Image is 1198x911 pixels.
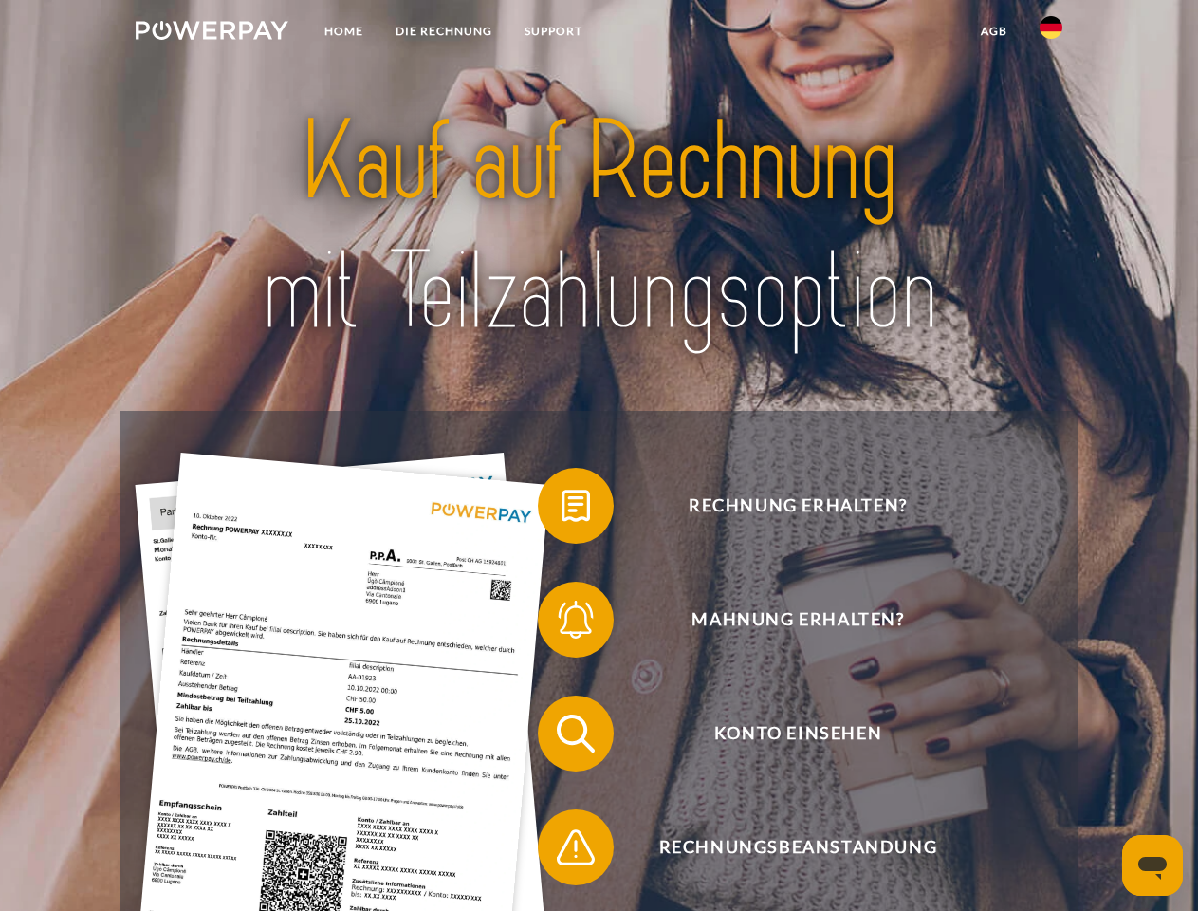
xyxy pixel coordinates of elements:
button: Konto einsehen [538,696,1031,772]
img: qb_bell.svg [552,596,599,643]
a: DIE RECHNUNG [379,14,508,48]
img: qb_bill.svg [552,482,599,530]
iframe: Schaltfläche zum Öffnen des Messaging-Fensters [1122,835,1183,896]
span: Konto einsehen [565,696,1030,772]
img: logo-powerpay-white.svg [136,21,288,40]
img: qb_warning.svg [552,824,599,871]
span: Rechnungsbeanstandung [565,809,1030,885]
a: Home [308,14,379,48]
a: agb [965,14,1023,48]
img: title-powerpay_de.svg [181,91,1017,363]
img: de [1040,16,1062,39]
button: Rechnung erhalten? [538,468,1031,544]
button: Rechnungsbeanstandung [538,809,1031,885]
span: Rechnung erhalten? [565,468,1030,544]
img: qb_search.svg [552,710,599,757]
button: Mahnung erhalten? [538,582,1031,658]
a: SUPPORT [508,14,599,48]
span: Mahnung erhalten? [565,582,1030,658]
